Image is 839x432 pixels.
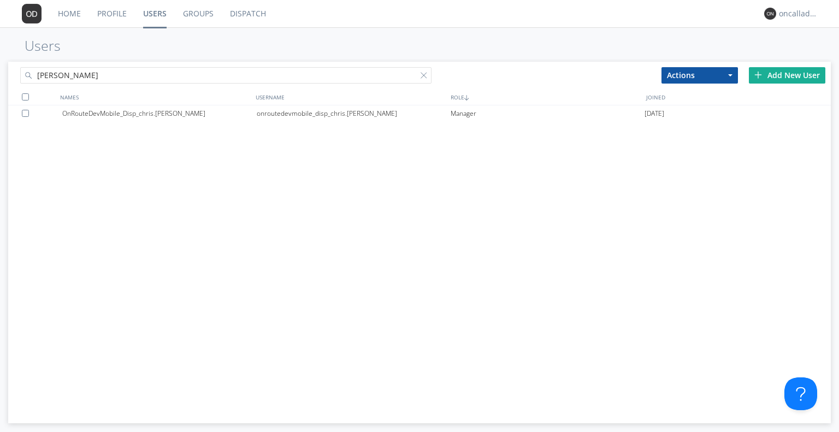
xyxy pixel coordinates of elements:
iframe: Toggle Customer Support [784,377,817,410]
div: OnRouteDevMobile_Disp_chris.[PERSON_NAME] [62,105,256,122]
div: ROLE [448,89,643,105]
span: [DATE] [645,105,664,122]
div: Add New User [749,67,825,84]
div: NAMES [57,89,253,105]
div: oncalladmin1 [779,8,820,19]
img: plus.svg [754,71,762,79]
div: JOINED [643,89,839,105]
img: 373638.png [22,4,42,23]
input: Search users [20,67,432,84]
div: Manager [451,105,645,122]
div: onroutedevmobile_disp_chris.[PERSON_NAME] [257,105,451,122]
div: USERNAME [253,89,448,105]
a: OnRouteDevMobile_Disp_chris.[PERSON_NAME]onroutedevmobile_disp_chris.[PERSON_NAME]Manager[DATE] [8,105,830,122]
img: 373638.png [764,8,776,20]
button: Actions [661,67,738,84]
